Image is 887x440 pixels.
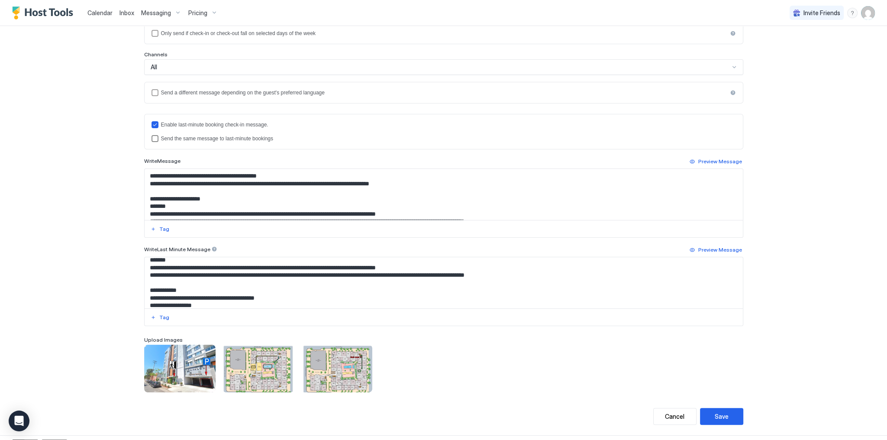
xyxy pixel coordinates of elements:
span: Channels [144,51,168,58]
textarea: Input Field [145,169,743,220]
div: isLimited [152,30,736,37]
a: Host Tools Logo [12,6,77,19]
button: Tag [149,224,171,234]
span: Write Message [144,158,181,164]
span: Upload Images [144,336,183,343]
div: Open Intercom Messenger [9,411,29,431]
span: Write Last Minute Message [144,246,210,252]
div: menu [847,8,858,18]
div: View image [144,345,216,392]
div: View image [223,345,294,392]
div: Tag [159,225,169,233]
span: Pricing [188,9,207,17]
span: Messaging [141,9,171,17]
div: Enable last-minute booking check-in message. [161,122,736,128]
div: Cancel [665,412,684,421]
span: All [151,63,157,71]
div: lastMinuteMessageEnabled [152,121,736,128]
button: Preview Message [688,245,743,255]
div: User profile [861,6,875,20]
button: Preview Message [688,156,743,167]
a: Calendar [87,8,113,17]
div: Send a different message depending on the guest's preferred language [161,90,727,96]
span: Inbox [119,9,134,16]
div: languagesEnabled [152,89,736,96]
button: Save [700,408,743,425]
textarea: Input Field [145,257,743,308]
div: Save [715,412,729,421]
div: Send the same message to last-minute bookings [161,136,736,142]
a: Inbox [119,8,134,17]
div: View image [301,345,372,392]
div: Tag [159,314,169,321]
div: Only send if check-in or check-out fall on selected days of the week [161,30,727,36]
span: Invite Friends [803,9,840,17]
span: Calendar [87,9,113,16]
div: Preview Message [698,246,742,254]
div: Preview Message [698,158,742,165]
button: Tag [149,312,171,323]
div: lastMinuteMessageIsTheSame [152,135,736,142]
button: Cancel [653,408,697,425]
